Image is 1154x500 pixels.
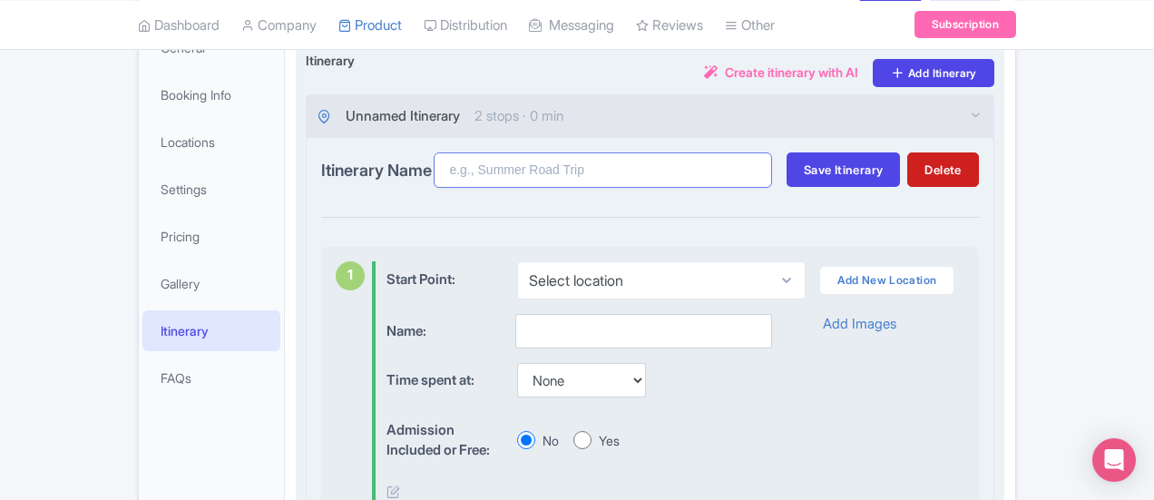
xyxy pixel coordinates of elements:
a: Add Itinerary [873,59,994,87]
span: 2 stops · 0 min [474,106,563,127]
button: Delete [907,152,978,187]
label: Time spent at: [386,363,503,391]
div: 1 [336,261,365,290]
a: Pricing [142,216,280,257]
span: Save Itinerary [804,162,883,177]
a: Booking Info [142,74,280,115]
label: Admission Included or Free: [386,413,503,461]
label: No [543,431,559,450]
span: Unnamed Itinerary [346,106,460,127]
a: Locations [142,122,280,162]
a: Itinerary [142,310,280,351]
label: Itinerary [306,51,355,70]
a: Gallery [142,263,280,304]
a: Add New Location [820,267,954,294]
a: Settings [142,169,280,210]
div: Open Intercom Messenger [1092,438,1136,482]
span: Create itinerary with AI [725,63,858,82]
a: FAQs [142,358,280,398]
a: Add Images [823,314,896,335]
a: Subscription [914,11,1016,38]
a: Create itinerary with AI [704,63,858,83]
button: Save Itinerary [787,152,900,187]
label: Name: [386,314,501,342]
label: Itinerary Name [321,158,434,182]
input: e.g., Summer Road Trip [434,152,772,188]
label: Yes [599,431,620,450]
label: Start Point: [386,262,455,290]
